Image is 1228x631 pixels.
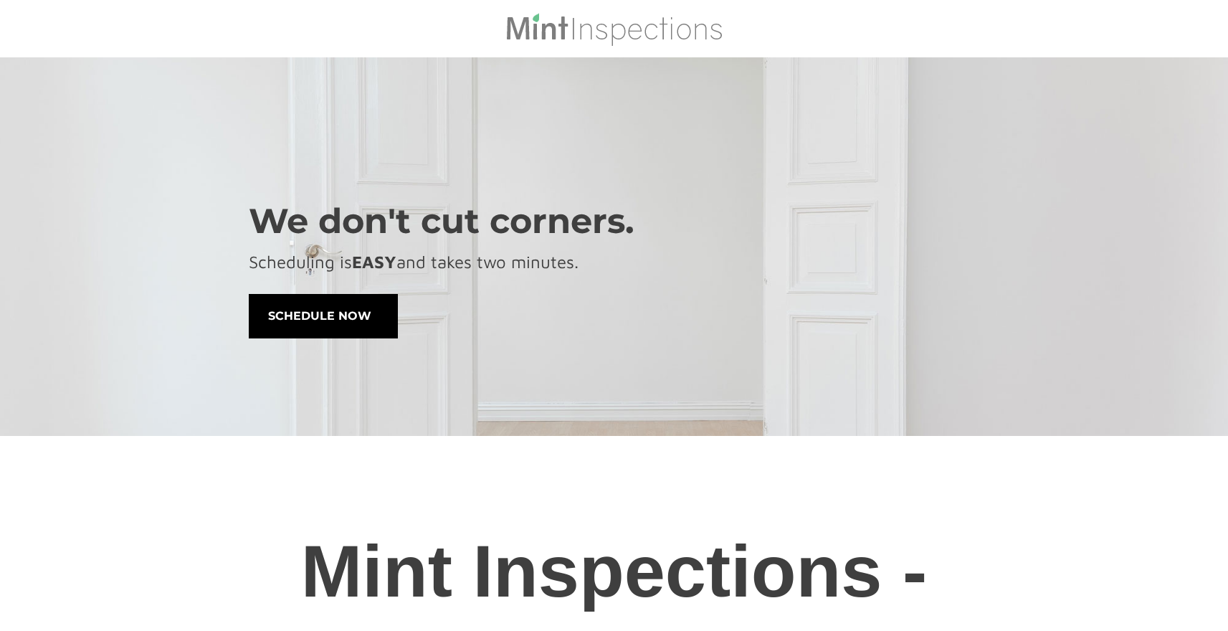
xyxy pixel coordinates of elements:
[352,252,396,272] strong: EASY
[249,295,397,338] span: schedule now
[249,200,634,242] font: We don't cut corners.
[249,252,579,272] font: Scheduling is and takes two minutes.
[249,294,398,338] a: schedule now
[505,11,723,46] img: Mint Inspections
